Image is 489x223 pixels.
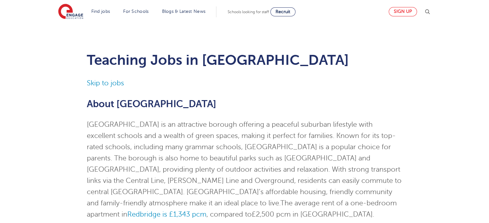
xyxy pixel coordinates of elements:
a: Redbridge is £1,343 pcm [127,210,206,218]
span: , compared to [206,210,252,218]
h1: Teaching Jobs in [GEOGRAPHIC_DATA] [87,52,402,68]
span: Recruit [276,9,290,14]
img: Engage Education [58,4,83,20]
span: Schools looking for staff [228,10,269,14]
span: About [GEOGRAPHIC_DATA] [87,99,216,109]
a: Recruit [270,7,295,16]
a: Blogs & Latest News [162,9,206,14]
span: £2,500 pcm in [GEOGRAPHIC_DATA]. [252,210,374,218]
a: For Schools [123,9,149,14]
a: Find jobs [91,9,110,14]
p: [GEOGRAPHIC_DATA] is an attractive borough offering a peaceful suburban lifestyle with excellent ... [87,119,402,220]
a: Sign up [389,7,417,16]
a: Skip to jobs [87,79,124,87]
